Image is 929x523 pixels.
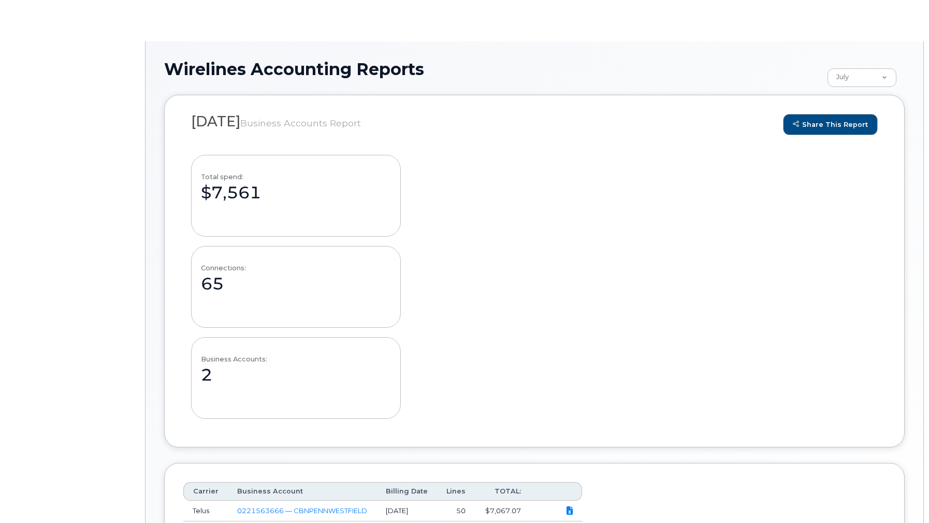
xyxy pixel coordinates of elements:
th: Carrier [183,482,228,501]
th: TOTAL: [475,482,530,501]
div: 2 [201,363,212,387]
div: 65 [201,272,224,296]
a: share this report [783,114,878,135]
td: $7,067.07 [475,501,530,521]
small: Business Accounts Report [240,118,361,128]
th: Billing Date [376,482,437,501]
td: 50 [437,501,475,521]
td: [DATE] [376,501,437,521]
div: Business Accounts: [201,355,267,363]
th: Business Account [228,482,376,501]
div: Connections: [201,264,246,272]
h2: [DATE] [191,114,878,129]
a: 0221563666 — CBNPENNWESTFIELD [237,506,367,515]
div: $7,561 [201,181,261,205]
div: Total spend: [201,173,243,181]
h1: Wirelines Accounting Reports [164,60,822,78]
td: Telus [183,501,228,521]
span: share this report [793,121,868,128]
th: Lines [437,482,475,501]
